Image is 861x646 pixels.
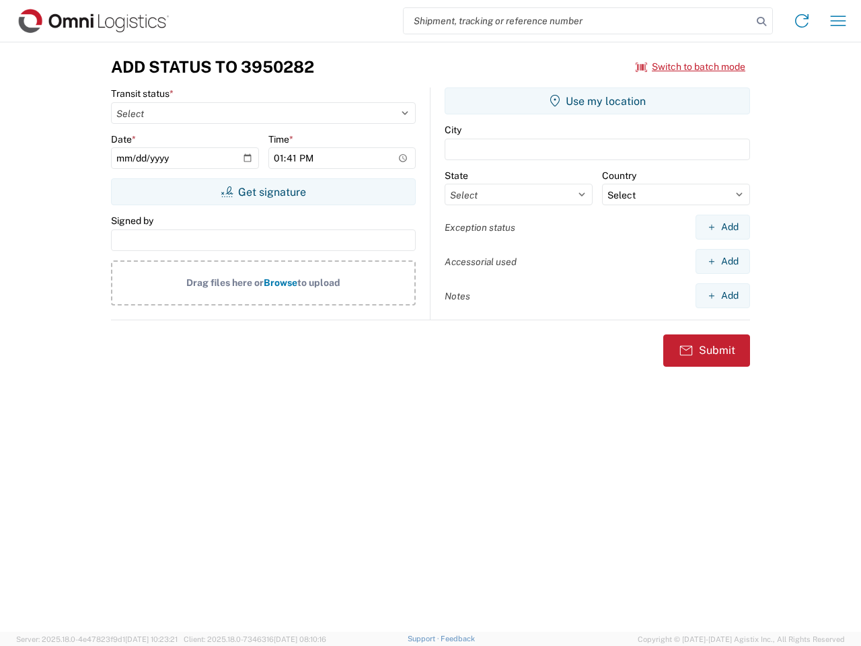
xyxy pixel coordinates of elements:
[264,277,297,288] span: Browse
[445,221,515,234] label: Exception status
[111,133,136,145] label: Date
[16,635,178,643] span: Server: 2025.18.0-4e47823f9d1
[445,87,750,114] button: Use my location
[696,215,750,240] button: Add
[111,87,174,100] label: Transit status
[445,170,468,182] label: State
[696,283,750,308] button: Add
[602,170,636,182] label: Country
[445,290,470,302] label: Notes
[445,124,461,136] label: City
[445,256,517,268] label: Accessorial used
[111,178,416,205] button: Get signature
[184,635,326,643] span: Client: 2025.18.0-7346316
[125,635,178,643] span: [DATE] 10:23:21
[404,8,752,34] input: Shipment, tracking or reference number
[636,56,745,78] button: Switch to batch mode
[111,215,153,227] label: Signed by
[638,633,845,645] span: Copyright © [DATE]-[DATE] Agistix Inc., All Rights Reserved
[111,57,314,77] h3: Add Status to 3950282
[408,635,441,643] a: Support
[186,277,264,288] span: Drag files here or
[274,635,326,643] span: [DATE] 08:10:16
[441,635,475,643] a: Feedback
[696,249,750,274] button: Add
[297,277,340,288] span: to upload
[663,334,750,367] button: Submit
[268,133,293,145] label: Time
